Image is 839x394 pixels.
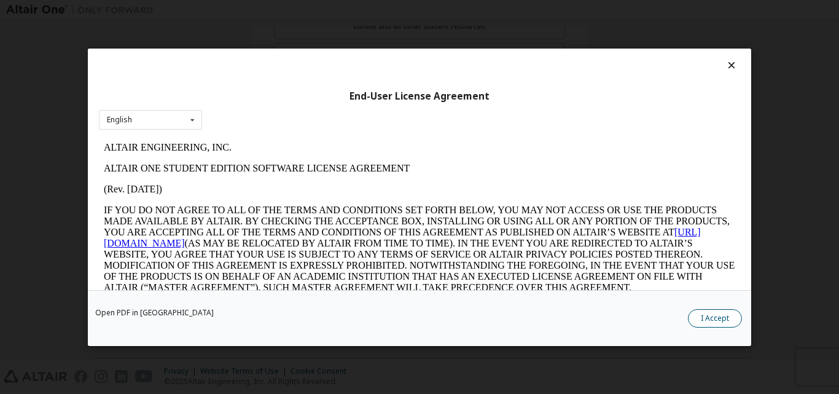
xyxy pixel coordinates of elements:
button: I Accept [688,309,742,327]
a: [URL][DOMAIN_NAME] [5,90,602,111]
p: (Rev. [DATE]) [5,47,636,58]
div: English [107,116,132,124]
p: This Altair One Student Edition Software License Agreement (“Agreement”) is between Altair Engine... [5,166,636,210]
p: IF YOU DO NOT AGREE TO ALL OF THE TERMS AND CONDITIONS SET FORTH BELOW, YOU MAY NOT ACCESS OR USE... [5,68,636,156]
a: Open PDF in [GEOGRAPHIC_DATA] [95,309,214,316]
div: End-User License Agreement [99,90,740,102]
p: ALTAIR ONE STUDENT EDITION SOFTWARE LICENSE AGREEMENT [5,26,636,37]
p: ALTAIR ENGINEERING, INC. [5,5,636,16]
